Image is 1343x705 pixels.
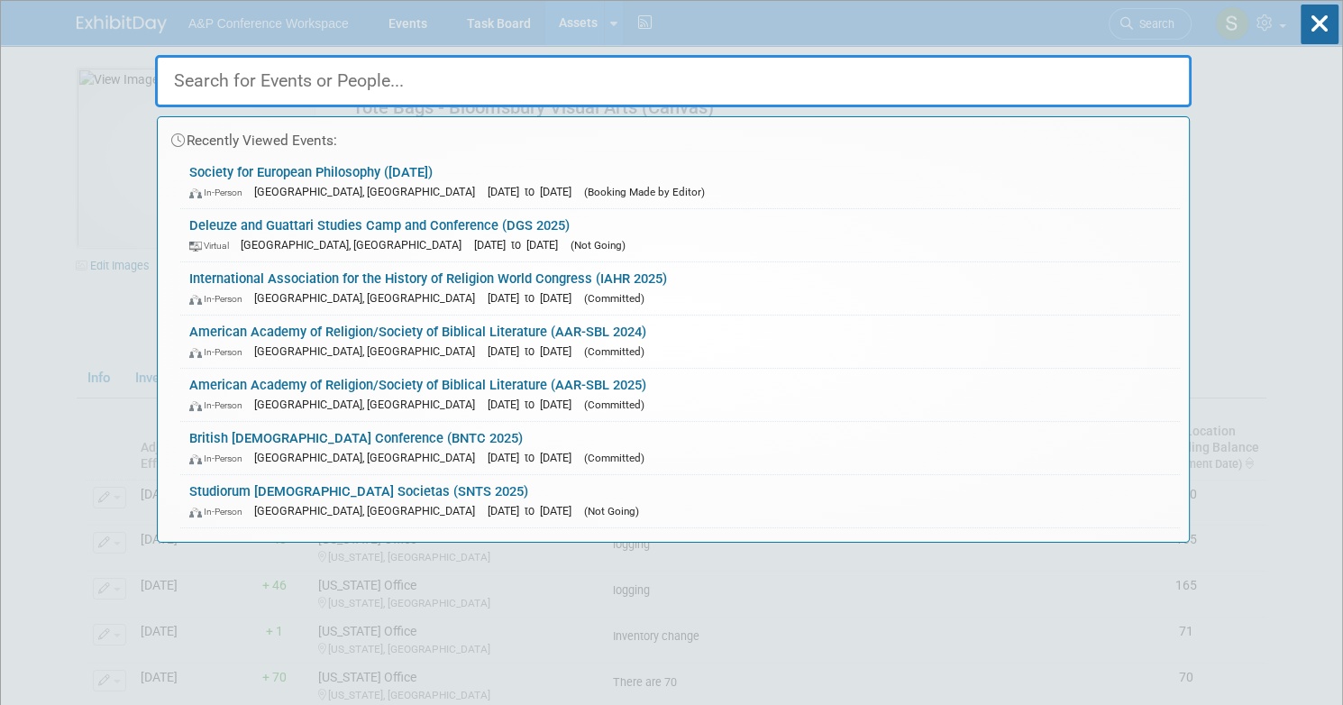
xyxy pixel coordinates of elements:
[189,346,251,358] span: In-Person
[488,451,580,464] span: [DATE] to [DATE]
[180,369,1180,421] a: American Academy of Religion/Society of Biblical Literature (AAR-SBL 2025) In-Person [GEOGRAPHIC_...
[488,344,580,358] span: [DATE] to [DATE]
[180,262,1180,315] a: International Association for the History of Religion World Congress (IAHR 2025) In-Person [GEOGR...
[584,345,644,358] span: (Committed)
[584,398,644,411] span: (Committed)
[180,422,1180,474] a: British [DEMOGRAPHIC_DATA] Conference (BNTC 2025) In-Person [GEOGRAPHIC_DATA], [GEOGRAPHIC_DATA] ...
[180,209,1180,261] a: Deleuze and Guattari Studies Camp and Conference (DGS 2025) Virtual [GEOGRAPHIC_DATA], [GEOGRAPHI...
[189,399,251,411] span: In-Person
[488,504,580,517] span: [DATE] to [DATE]
[189,187,251,198] span: In-Person
[180,156,1180,208] a: Society for European Philosophy ([DATE]) In-Person [GEOGRAPHIC_DATA], [GEOGRAPHIC_DATA] [DATE] to...
[155,55,1192,107] input: Search for Events or People...
[189,293,251,305] span: In-Person
[254,291,484,305] span: [GEOGRAPHIC_DATA], [GEOGRAPHIC_DATA]
[189,240,237,252] span: Virtual
[254,344,484,358] span: [GEOGRAPHIC_DATA], [GEOGRAPHIC_DATA]
[584,186,705,198] span: (Booking Made by Editor)
[474,238,567,252] span: [DATE] to [DATE]
[189,506,251,517] span: In-Person
[180,475,1180,527] a: Studiorum [DEMOGRAPHIC_DATA] Societas (SNTS 2025) In-Person [GEOGRAPHIC_DATA], [GEOGRAPHIC_DATA] ...
[180,316,1180,368] a: American Academy of Religion/Society of Biblical Literature (AAR-SBL 2024) In-Person [GEOGRAPHIC_...
[584,505,639,517] span: (Not Going)
[488,398,580,411] span: [DATE] to [DATE]
[254,504,484,517] span: [GEOGRAPHIC_DATA], [GEOGRAPHIC_DATA]
[571,239,626,252] span: (Not Going)
[584,452,644,464] span: (Committed)
[254,185,484,198] span: [GEOGRAPHIC_DATA], [GEOGRAPHIC_DATA]
[254,451,484,464] span: [GEOGRAPHIC_DATA], [GEOGRAPHIC_DATA]
[241,238,471,252] span: [GEOGRAPHIC_DATA], [GEOGRAPHIC_DATA]
[584,292,644,305] span: (Committed)
[167,117,1180,156] div: Recently Viewed Events:
[488,185,580,198] span: [DATE] to [DATE]
[189,453,251,464] span: In-Person
[254,398,484,411] span: [GEOGRAPHIC_DATA], [GEOGRAPHIC_DATA]
[488,291,580,305] span: [DATE] to [DATE]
